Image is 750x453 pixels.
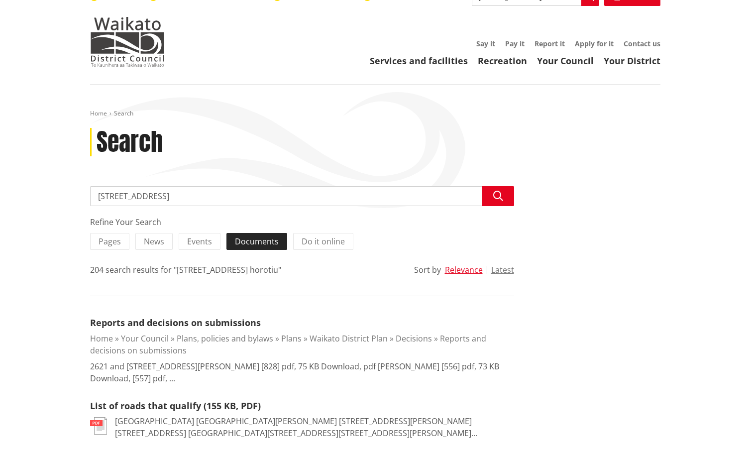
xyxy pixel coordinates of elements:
[90,333,486,356] a: Reports and decisions on submissions​
[624,39,660,48] a: Contact us
[310,333,388,344] a: Waikato District Plan
[90,17,165,67] img: Waikato District Council - Te Kaunihera aa Takiwaa o Waikato
[99,236,121,247] span: Pages
[144,236,164,247] span: News
[177,333,273,344] a: Plans, policies and bylaws
[97,128,163,157] h1: Search
[90,186,514,206] input: Search input
[235,236,279,247] span: Documents
[414,264,441,276] div: Sort by
[575,39,614,48] a: Apply for it
[90,417,107,435] img: document-pdf.svg
[445,265,483,274] button: Relevance
[90,110,660,118] nav: breadcrumb
[90,317,261,329] a: Reports and decisions on submissions
[187,236,212,247] span: Events
[478,55,527,67] a: Recreation
[90,360,514,384] p: 2621 and [STREET_ADDRESS][PERSON_NAME] [828] pdf, 75 KB Download, pdf [PERSON_NAME] [556] pdf, 73...
[90,333,113,344] a: Home
[537,55,594,67] a: Your Council
[115,415,514,439] p: [GEOGRAPHIC_DATA] [GEOGRAPHIC_DATA][PERSON_NAME] [STREET_ADDRESS][PERSON_NAME] [STREET_ADDRESS] [...
[114,109,133,117] span: Search
[604,55,660,67] a: Your District
[302,236,345,247] span: Do it online
[505,39,525,48] a: Pay it
[121,333,169,344] a: Your Council
[476,39,495,48] a: Say it
[396,333,432,344] a: Decisions
[90,216,514,228] div: Refine Your Search
[491,265,514,274] button: Latest
[90,109,107,117] a: Home
[704,411,740,447] iframe: Messenger Launcher
[90,400,261,412] a: List of roads that qualify (155 KB, PDF)
[370,55,468,67] a: Services and facilities
[281,333,302,344] a: Plans
[90,264,281,276] div: 204 search results for "[STREET_ADDRESS] horotiu"
[535,39,565,48] a: Report it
